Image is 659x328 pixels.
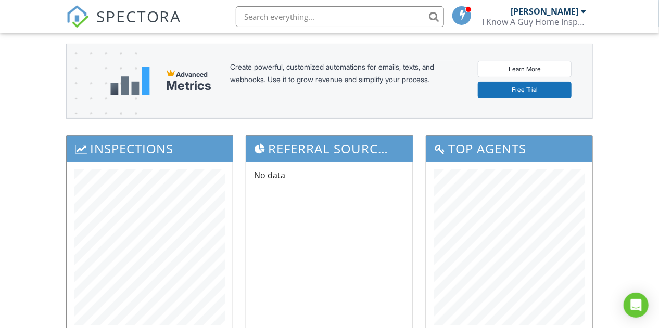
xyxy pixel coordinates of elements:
[426,136,593,161] h3: Top Agents
[67,136,233,161] h3: Inspections
[478,61,572,77] a: Learn More
[624,293,649,318] div: Open Intercom Messenger
[511,6,578,17] div: [PERSON_NAME]
[230,61,459,101] div: Create powerful, customized automations for emails, texts, and webhooks. Use it to grow revenue a...
[96,5,182,27] span: SPECTORA
[66,14,182,36] a: SPECTORA
[254,169,405,325] div: No data
[478,82,572,98] a: Free Trial
[246,136,413,161] h3: Referral Sources
[236,6,444,27] input: Search everything...
[176,70,208,78] span: Advanced
[110,67,150,95] img: metrics-aadfce2e17a16c02574e7fc40e4d6b8174baaf19895a402c862ea781aae8ef5b.svg
[482,17,586,27] div: I Know A Guy Home Inspections LLC
[66,5,89,28] img: The Best Home Inspection Software - Spectora
[167,78,212,93] div: Metrics
[67,44,137,159] img: advanced-banner-bg-f6ff0eecfa0ee76150a1dea9fec4b49f333892f74bc19f1b897a312d7a1b2ff3.png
